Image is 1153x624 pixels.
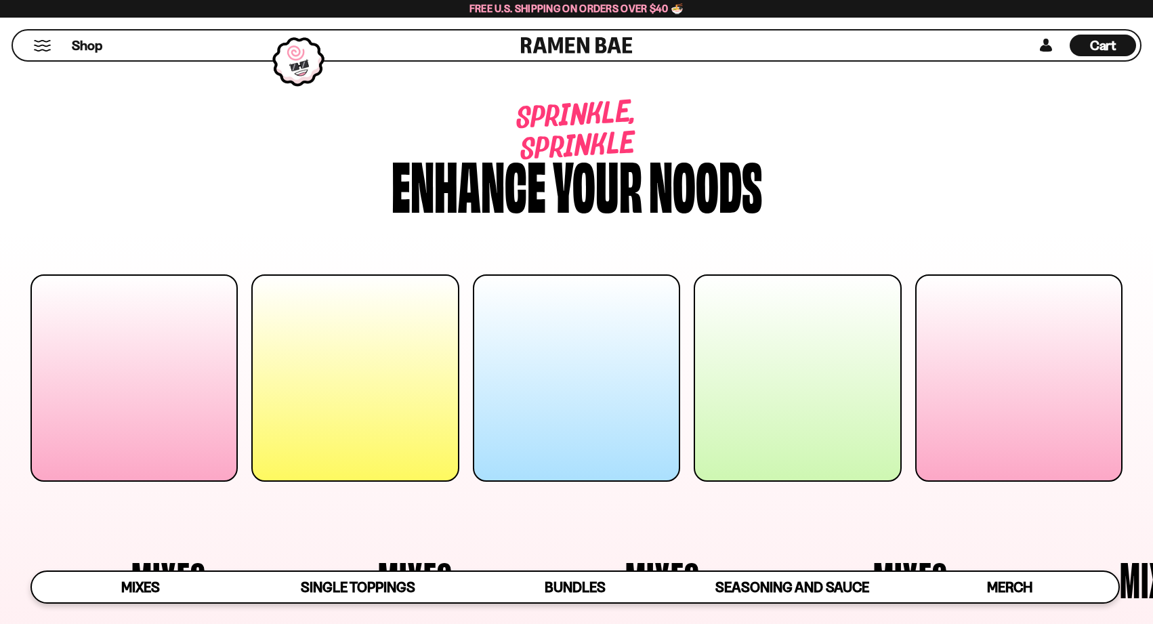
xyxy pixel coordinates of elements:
a: Mixes [32,572,249,602]
div: noods [649,151,762,215]
span: Shop [72,37,102,55]
span: Mixes [121,579,160,596]
div: your [553,151,642,215]
a: Seasoning and Sauce [684,572,901,602]
span: Merch [987,579,1032,596]
button: Mobile Menu Trigger [33,40,51,51]
span: Bundles [545,579,606,596]
div: Cart [1070,30,1136,60]
span: Mixes [873,555,948,605]
span: Seasoning and Sauce [715,579,869,596]
a: Bundles [467,572,684,602]
span: Cart [1090,37,1116,54]
span: Mixes [131,555,206,605]
span: Single Toppings [301,579,415,596]
a: Shop [72,35,102,56]
a: Single Toppings [249,572,467,602]
span: Mixes [625,555,700,605]
span: Free U.S. Shipping on Orders over $40 🍜 [469,2,684,15]
span: Mixes [378,555,453,605]
a: Merch [901,572,1118,602]
div: Enhance [392,151,546,215]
